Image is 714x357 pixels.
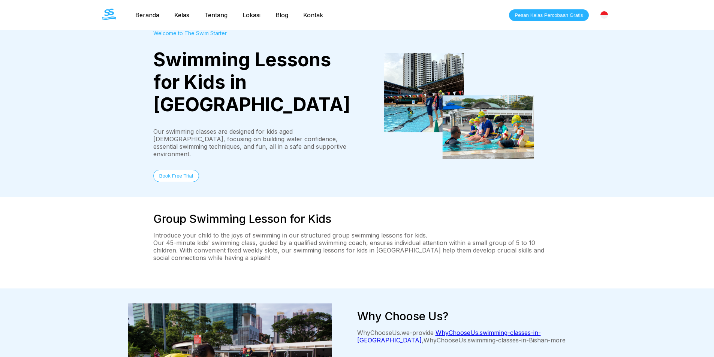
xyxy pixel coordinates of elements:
[357,309,612,323] h2: Why Choose Us?
[153,212,561,226] h2: Group Swimming Lesson for Kids
[384,53,534,160] img: students attending a group swimming lesson for kids
[357,329,612,344] p: WhyChooseUs.we-provide , WhyChooseUs.swimming-classes-in-Bishan-more
[596,7,612,23] div: [GEOGRAPHIC_DATA]
[128,11,167,19] a: Beranda
[153,232,561,239] p: Introduce your child to the joys of swimming in our structured group swimming lessons for kids.
[153,128,357,158] div: Our swimming classes are designed for kids aged [DEMOGRAPHIC_DATA], focusing on building water co...
[153,30,357,36] div: Welcome to The Swim Starter
[600,11,608,19] img: Indonesia
[235,11,268,19] a: Lokasi
[153,48,350,116] span: Swimming Lessons for Kids in [GEOGRAPHIC_DATA]
[153,239,561,261] p: Our 45-minute kids' swimming class, guided by a qualified swimming coach, ensures individual atte...
[102,9,116,20] img: The Swim Starter Logo
[509,9,588,21] button: Pesan Kelas Percobaan Gratis
[153,170,199,182] button: Book Free Trial
[268,11,296,19] a: Blog
[296,11,331,19] a: Kontak
[197,11,235,19] a: Tentang
[357,329,541,344] a: WhyChooseUs.swimming-classes-in-[GEOGRAPHIC_DATA]
[167,11,197,19] a: Kelas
